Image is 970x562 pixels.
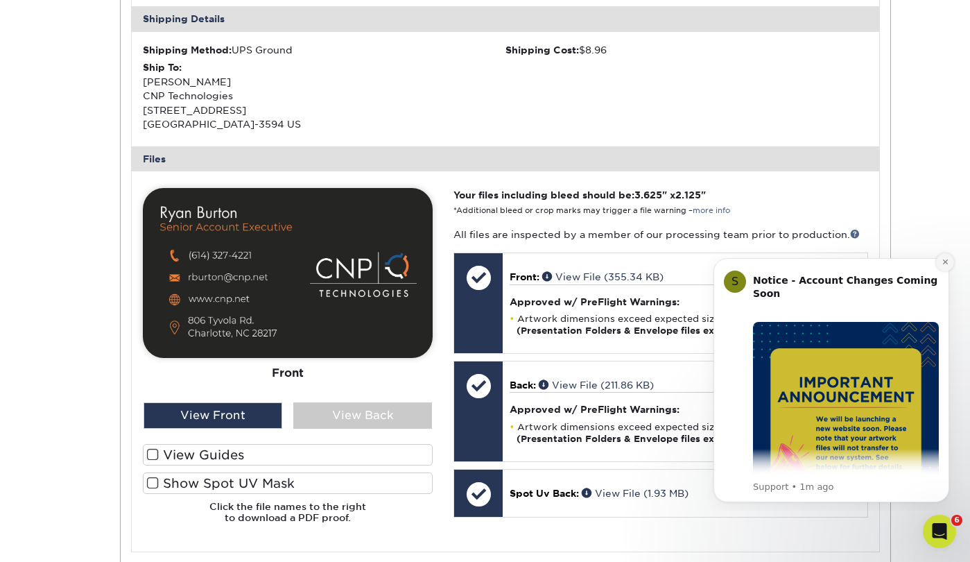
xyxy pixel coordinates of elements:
[517,325,751,336] strong: (Presentation Folders & Envelope files excluded)
[510,313,860,337] li: Artwork dimensions exceed expected size.
[582,488,688,499] a: View File (1.93 MB)
[132,6,879,31] div: Shipping Details
[542,271,664,282] a: View File (355.34 KB)
[143,60,505,131] div: [PERSON_NAME] CNP Technologies [STREET_ADDRESS] [GEOGRAPHIC_DATA]-3594 US
[505,44,579,56] strong: Shipping Cost:
[143,44,232,56] strong: Shipping Method:
[923,515,956,548] iframe: Intercom live chat
[693,206,730,215] a: more info
[453,206,730,215] small: *Additional bleed or crop marks may trigger a file warning –
[675,189,701,201] span: 2.125
[510,488,579,499] span: Spot Uv Back:
[505,43,868,57] div: $8.96
[143,472,433,494] label: Show Spot UV Mask
[693,246,970,511] iframe: Intercom notifications message
[143,501,433,535] h6: Click the file names to the right to download a PDF proof.
[510,421,860,445] li: Artwork dimensions exceed expected size.
[143,62,182,73] strong: Ship To:
[132,146,879,171] div: Files
[453,228,867,241] p: All files are inspected by a member of our processing team prior to production.
[951,515,962,526] span: 6
[143,43,505,57] div: UPS Ground
[539,380,654,391] a: View File (211.86 KB)
[293,402,432,429] div: View Back
[510,404,860,415] h4: Approved w/ PreFlight Warnings:
[510,296,860,307] h4: Approved w/ PreFlight Warnings:
[510,380,536,391] span: Back:
[144,402,282,429] div: View Front
[634,189,662,201] span: 3.625
[143,444,433,466] label: View Guides
[453,189,706,201] strong: Your files including bleed should be: " x "
[143,358,433,389] div: Front
[510,271,539,282] span: Front:
[517,434,751,444] strong: (Presentation Folders & Envelope files excluded)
